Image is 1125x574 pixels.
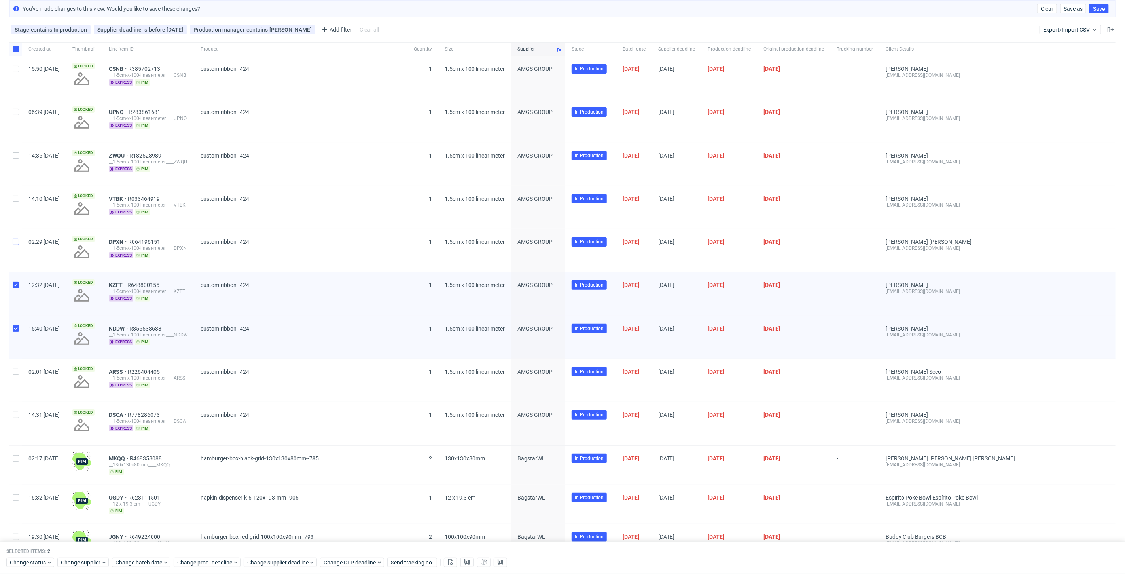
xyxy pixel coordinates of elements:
span: Locked [72,193,95,199]
span: Locked [72,279,95,286]
span: express [109,79,133,86]
a: ARSS [109,369,128,375]
span: R469358088 [130,455,163,462]
span: 1 [429,66,432,72]
span: 1.5cm x 100 linear meter [445,412,505,418]
span: 1 [429,494,432,501]
span: express [109,122,133,129]
button: Save as [1060,4,1086,13]
span: Change supplier deadline [247,559,309,566]
span: 1.5cm x 100 linear meter [445,109,505,115]
span: Change supplier [61,559,101,566]
span: - [837,325,873,349]
div: __12-x-19-3-cm____UGDY [109,501,188,507]
span: [DATE] [658,282,674,288]
span: [DATE] [708,109,724,115]
a: UGDY [109,494,128,501]
span: [DATE] [658,109,674,115]
a: [PERSON_NAME] [886,325,928,332]
span: [DATE] [623,534,639,540]
span: [DATE] [708,66,724,72]
a: R033464919 [128,196,161,202]
span: Line item ID [109,46,188,53]
a: NDDW [109,325,129,332]
span: KZFT [109,282,127,288]
a: R855538638 [129,325,163,332]
a: ZWQU [109,152,129,159]
span: 14:31 [DATE] [28,412,60,418]
span: 1.5cm x 100 linear meter [445,66,505,72]
span: pim [135,209,150,215]
span: [DATE] [623,282,639,288]
span: [DATE] [623,152,639,159]
span: 15:50 [DATE] [28,66,60,72]
span: 2 [429,455,432,462]
span: 15:40 [DATE] [28,325,60,332]
span: hamburger-box-black-grid-130x130x80mm--785 [201,455,319,462]
span: AMGS GROUP [517,369,553,375]
p: You've made changes to this view. Would you like to save these changes? [23,5,200,13]
div: [EMAIL_ADDRESS][DOMAIN_NAME] [886,202,1015,208]
span: [DATE] [708,534,724,540]
span: 14:35 [DATE] [28,152,60,159]
span: 2 [429,534,432,540]
span: AMGS GROUP [517,282,553,288]
span: pim [135,79,150,86]
span: 02:17 [DATE] [28,455,60,462]
span: Supplier [517,46,553,53]
a: CSNB [109,66,128,72]
span: AMGS GROUP [517,412,553,418]
span: [DATE] [763,66,780,72]
span: [DATE] [763,152,780,159]
a: R649224000 [128,534,162,540]
img: no_design.png [72,329,91,348]
img: no_design.png [72,372,91,391]
span: [DATE] [763,196,780,202]
span: Change status [10,559,47,566]
span: [DATE] [658,369,674,375]
span: - [837,494,873,514]
span: BagstarWL [517,494,545,501]
div: __1-5cm-x-100-linear-meter____ARSS [109,375,188,381]
a: JGNY [109,534,128,540]
span: 100x100x90mm [445,534,485,540]
span: 2 [47,549,50,554]
span: express [109,295,133,302]
span: - [837,455,873,475]
span: Supplier deadline [97,27,143,33]
span: Original production deadline [763,46,824,53]
a: [PERSON_NAME] [886,152,928,159]
span: 1.5cm x 100 linear meter [445,325,505,332]
a: [PERSON_NAME] [886,282,928,288]
div: [EMAIL_ADDRESS][DOMAIN_NAME] [886,72,1015,78]
a: R648800155 [127,282,161,288]
span: [DATE] [658,412,674,418]
span: Size [445,46,505,53]
span: 1 [429,109,432,115]
a: UPNQ [109,109,129,115]
span: 1.5cm x 100 linear meter [445,152,505,159]
a: [PERSON_NAME] [886,109,928,115]
span: is [143,27,149,33]
span: pim [135,339,150,345]
button: Send tracking no. [387,558,437,567]
div: __1-5cm-x-100-linear-meter____DSCA [109,418,188,424]
span: Locked [72,63,95,69]
span: custom-ribbon--424 [201,282,249,288]
span: [DATE] [708,412,724,418]
span: - [837,196,873,219]
a: VTBK [109,196,128,202]
span: Locked [72,409,95,416]
span: Send tracking no. [391,560,434,565]
span: MKQQ [109,455,130,462]
span: - [837,66,873,89]
span: contains [246,27,269,33]
span: Locked [72,236,95,242]
img: no_design.png [72,113,91,132]
div: [EMAIL_ADDRESS][DOMAIN_NAME] [886,540,1015,546]
div: [EMAIL_ADDRESS][DOMAIN_NAME] [886,288,1015,295]
span: express [109,382,133,388]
